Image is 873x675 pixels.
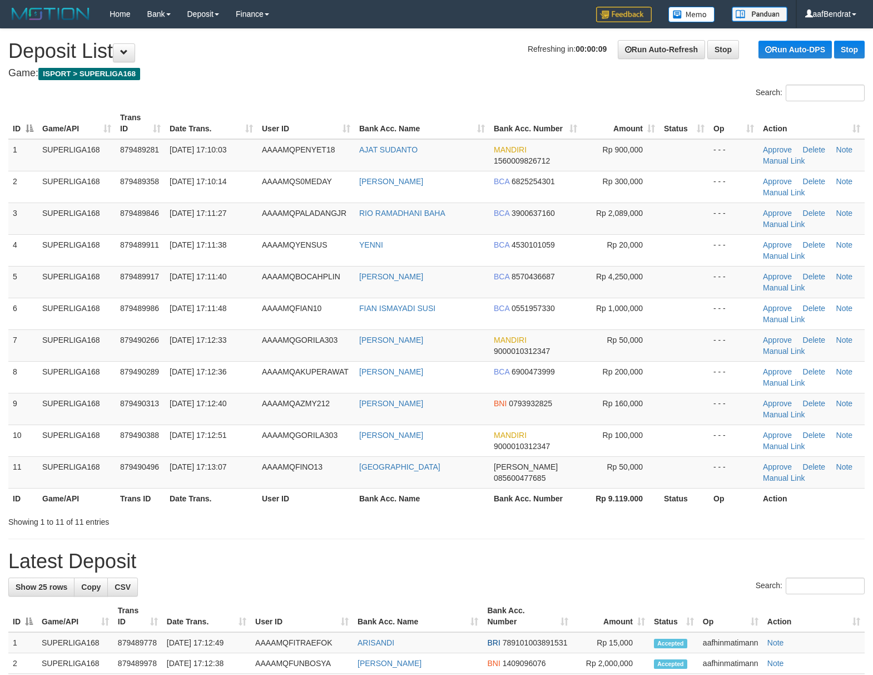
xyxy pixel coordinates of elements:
a: Approve [763,240,792,249]
a: AJAT SUDANTO [359,145,418,154]
span: 879489911 [120,240,159,249]
span: Copy 6825254301 to clipboard [512,177,555,186]
th: Action: activate to sort column ascending [763,600,865,632]
span: [DATE] 17:12:36 [170,367,226,376]
td: SUPERLIGA168 [38,393,116,425]
a: Manual Link [763,188,805,197]
th: Game/API: activate to sort column ascending [37,600,113,632]
span: Rp 4,250,000 [596,272,643,281]
td: - - - [709,298,758,329]
img: Feedback.jpg [596,7,652,22]
th: Bank Acc. Name: activate to sort column ascending [355,107,489,139]
a: Note [836,431,853,440]
h1: Latest Deposit [8,550,865,573]
a: Manual Link [763,410,805,419]
span: [DATE] 17:13:07 [170,462,226,471]
td: 8 [8,361,38,393]
td: SUPERLIGA168 [38,139,116,171]
span: 879489846 [120,209,159,218]
span: [DATE] 17:11:27 [170,209,226,218]
td: SUPERLIGA168 [37,653,113,674]
a: Manual Link [763,378,805,387]
td: SUPERLIGA168 [38,361,116,393]
td: - - - [709,361,758,393]
span: Rp 900,000 [603,145,643,154]
span: Copy 9000010312347 to clipboard [494,442,550,451]
td: 2 [8,653,37,674]
a: [PERSON_NAME] [358,659,421,668]
a: [PERSON_NAME] [359,336,423,344]
span: AAAAMQGORILA303 [262,431,338,440]
td: - - - [709,266,758,298]
th: Bank Acc. Number [489,488,582,509]
span: AAAAMQGORILA303 [262,336,338,344]
a: Approve [763,177,792,186]
div: Showing 1 to 11 of 11 entries [8,512,355,528]
th: Action: activate to sort column ascending [758,107,865,139]
td: - - - [709,203,758,234]
span: AAAAMQPALADANGJR [262,209,346,218]
td: 879489978 [113,653,162,674]
span: 879489281 [120,145,159,154]
span: [PERSON_NAME] [494,462,558,471]
a: [PERSON_NAME] [359,367,423,376]
a: Manual Link [763,283,805,292]
a: Approve [763,145,792,154]
span: Copy 4530101059 to clipboard [512,240,555,249]
a: Note [767,659,784,668]
span: Copy 3900637160 to clipboard [512,209,555,218]
span: Copy 9000010312347 to clipboard [494,347,550,356]
td: - - - [709,456,758,488]
span: MANDIRI [494,336,527,344]
a: [PERSON_NAME] [359,177,423,186]
span: Copy 1409096076 to clipboard [503,659,546,668]
a: Manual Link [763,252,805,260]
th: Amount: activate to sort column ascending [573,600,649,632]
strong: 00:00:09 [576,45,607,53]
span: [DATE] 17:12:51 [170,431,226,440]
input: Search: [786,578,865,594]
a: [PERSON_NAME] [359,399,423,408]
a: Show 25 rows [8,578,75,597]
td: 2 [8,171,38,203]
h1: Deposit List [8,40,865,62]
td: - - - [709,425,758,456]
td: 11 [8,456,38,488]
td: - - - [709,234,758,266]
th: User ID: activate to sort column ascending [257,107,355,139]
label: Search: [756,85,865,101]
a: Note [836,367,853,376]
td: SUPERLIGA168 [38,456,116,488]
a: Delete [803,240,825,249]
span: [DATE] 17:10:14 [170,177,226,186]
span: MANDIRI [494,145,527,154]
th: Bank Acc. Number: activate to sort column ascending [489,107,582,139]
th: User ID: activate to sort column ascending [251,600,353,632]
td: 1 [8,632,37,653]
a: Approve [763,367,792,376]
span: Show 25 rows [16,583,67,592]
td: 9 [8,393,38,425]
span: [DATE] 17:11:38 [170,240,226,249]
span: Rp 100,000 [603,431,643,440]
th: Status: activate to sort column ascending [649,600,698,632]
span: Copy 6900473999 to clipboard [512,367,555,376]
td: aafhinmatimann [698,653,763,674]
a: Note [836,462,853,471]
a: Run Auto-DPS [758,41,832,58]
th: Op: activate to sort column ascending [698,600,763,632]
th: Trans ID: activate to sort column ascending [113,600,162,632]
span: AAAAMQYENSUS [262,240,327,249]
a: Manual Link [763,315,805,324]
a: Delete [803,304,825,313]
td: SUPERLIGA168 [38,234,116,266]
td: Rp 15,000 [573,632,649,653]
th: Bank Acc. Name: activate to sort column ascending [353,600,483,632]
span: BCA [494,177,509,186]
span: AAAAMQBOCAHPLIN [262,272,340,281]
th: Op: activate to sort column ascending [709,107,758,139]
th: Date Trans.: activate to sort column ascending [165,107,257,139]
span: AAAAMQFIAN10 [262,304,321,313]
a: Copy [74,578,108,597]
a: FIAN ISMAYADI SUSI [359,304,435,313]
